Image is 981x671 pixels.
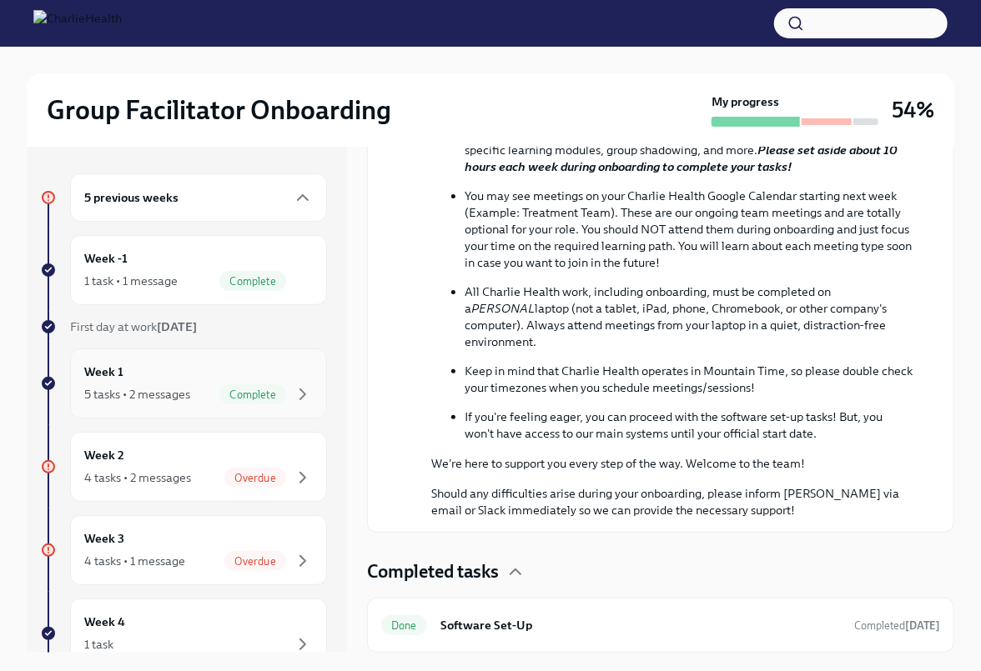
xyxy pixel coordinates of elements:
[219,275,286,288] span: Complete
[40,432,327,502] a: Week 24 tasks • 2 messagesOverdue
[84,529,124,548] h6: Week 3
[40,348,327,418] a: Week 15 tasks • 2 messagesComplete
[70,319,197,334] span: First day at work
[40,598,327,668] a: Week 41 task
[84,613,125,631] h6: Week 4
[84,249,128,268] h6: Week -1
[40,515,327,585] a: Week 34 tasks • 1 messageOverdue
[465,283,913,350] p: All Charlie Health work, including onboarding, must be completed on a laptop (not a tablet, iPad,...
[40,318,327,335] a: First day at work[DATE]
[381,619,427,632] span: Done
[905,619,940,632] strong: [DATE]
[47,93,391,127] h2: Group Facilitator Onboarding
[84,553,185,569] div: 4 tasks • 1 message
[84,636,113,653] div: 1 task
[70,173,327,222] div: 5 previous weeks
[854,618,940,633] span: July 22nd, 2025 09:59
[367,559,499,584] h4: Completed tasks
[33,10,122,37] img: CharlieHealth
[465,188,913,271] p: You may see meetings on your Charlie Health Google Calendar starting next week (Example: Treatmen...
[84,273,178,289] div: 1 task • 1 message
[84,386,190,403] div: 5 tasks • 2 messages
[84,363,123,381] h6: Week 1
[431,455,913,472] p: We're here to support you every step of the way. Welcome to the team!
[84,188,179,207] h6: 5 previous weeks
[465,408,913,442] p: If you're feeling eager, you can proceed with the software set-up tasks! But, you won't have acce...
[712,93,779,110] strong: My progress
[381,612,940,638] a: DoneSoftware Set-UpCompleted[DATE]
[224,555,286,568] span: Overdue
[854,619,940,632] span: Completed
[219,388,286,401] span: Complete
[465,363,913,396] p: Keep in mind that Charlie Health operates in Mountain Time, so please double check your timezones...
[84,469,191,486] div: 4 tasks • 2 messages
[471,301,535,316] em: PERSONAL
[84,446,124,464] h6: Week 2
[440,616,841,634] h6: Software Set-Up
[224,472,286,484] span: Overdue
[367,559,954,584] div: Completed tasks
[892,95,934,125] h3: 54%
[431,485,913,518] p: Should any difficulties arise during your onboarding, please inform [PERSON_NAME] via email or Sl...
[157,319,197,334] strong: [DATE]
[40,235,327,305] a: Week -11 task • 1 messageComplete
